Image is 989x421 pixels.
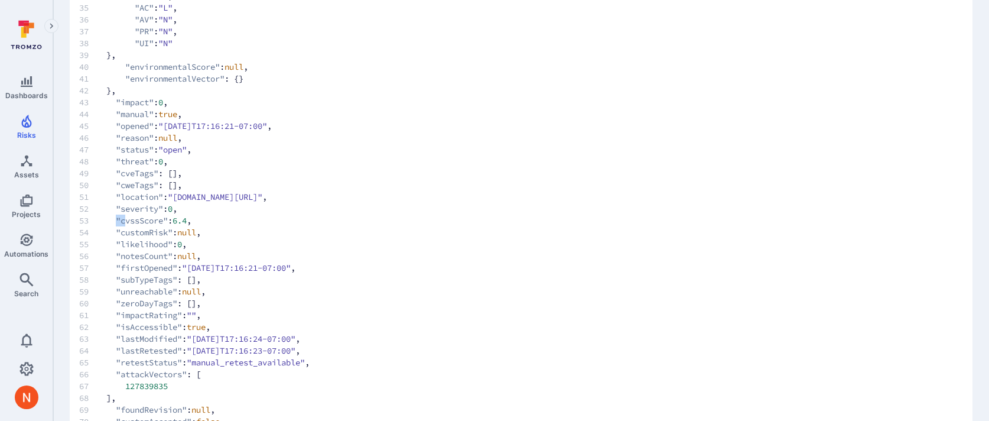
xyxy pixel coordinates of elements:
span: Assets [14,170,39,179]
span: 65 [79,357,106,368]
span: , [291,262,295,274]
span: "impactRating" [116,309,182,321]
span: , [173,14,177,25]
img: ACg8ocIprwjrgDQnDsNSk9Ghn5p5-B8DpAKWoJ5Gi9syOE4K59tr4Q=s96-c [15,386,38,409]
button: Expand navigation menu [44,19,58,33]
span: "AC" [135,2,154,14]
span: 46 [79,132,106,144]
span: "[DATE]T17:16:21-07:00" [182,262,291,274]
span: true [158,108,177,120]
span: 37 [79,25,106,37]
span: Risks [17,131,36,140]
span: 44 [79,108,106,120]
span: "[DOMAIN_NAME][URL]" [168,191,262,203]
span: , [163,156,168,167]
span: }, [79,85,939,96]
span: 60 [79,297,106,309]
span: , [196,250,201,262]
span: 0 [158,156,163,167]
span: "likelihood" [116,238,173,250]
span: "threat" [116,156,154,167]
span: 68 [79,392,106,404]
span: "severity" [116,203,163,215]
span: : [182,309,187,321]
div: Neeren Patki [15,386,38,409]
span: 38 [79,37,106,49]
span: "N" [158,37,173,49]
span: , [243,61,248,73]
span: "cweTags" [116,179,158,191]
span: 127839835 [125,380,168,392]
span: : [182,345,187,357]
span: , [295,345,300,357]
span: "customRisk" [116,226,173,238]
span: 49 [79,167,106,179]
span: 45 [79,120,106,132]
span: : [187,404,191,416]
span: Dashboards [5,91,48,100]
span: , [182,238,187,250]
span: 0 [177,238,182,250]
span: 39 [79,49,106,61]
span: null [158,132,177,144]
span: : {} [225,73,243,85]
span: 56 [79,250,106,262]
span: "manual_retest_available" [187,357,305,368]
span: 63 [79,333,106,345]
span: , [262,191,267,203]
span: : [154,37,158,49]
span: Automations [4,250,48,258]
span: , [187,215,191,226]
span: Search [14,289,38,298]
span: : [163,203,168,215]
span: : [154,25,158,37]
span: "UI" [135,37,154,49]
span: , [173,2,177,14]
span: "location" [116,191,163,203]
span: : [173,250,177,262]
span: "subTypeTags" [116,274,177,286]
span: 61 [79,309,106,321]
span: : [168,215,173,226]
span: "foundRevision" [116,404,187,416]
span: : [182,333,187,345]
span: "cveTags" [116,167,158,179]
i: Expand navigation menu [47,21,56,31]
span: "[DATE]T17:16:24-07:00" [187,333,295,345]
span: , [305,357,310,368]
span: null [177,250,196,262]
span: 59 [79,286,106,297]
span: null [225,61,243,73]
span: 62 [79,321,106,333]
span: Projects [12,210,41,219]
span: : [], [177,274,201,286]
span: "PR" [135,25,154,37]
span: "unreachable" [116,286,177,297]
span: "[DATE]T17:16:21-07:00" [158,120,267,132]
span: , [177,132,182,144]
span: , [267,120,272,132]
span: 54 [79,226,106,238]
span: : [154,156,158,167]
span: : [154,120,158,132]
span: 50 [79,179,106,191]
span: 35 [79,2,106,14]
span: "N" [158,14,173,25]
span: 55 [79,238,106,250]
span: , [196,226,201,238]
span: ], [79,392,939,404]
span: : [154,132,158,144]
span: 6.4 [173,215,187,226]
span: "retestStatus" [116,357,182,368]
span: 41 [79,73,106,85]
span: 42 [79,85,106,96]
span: , [196,309,201,321]
span: null [182,286,201,297]
span: : [154,108,158,120]
span: "lastRetested" [116,345,182,357]
span: "environmentalScore" [125,61,220,73]
span: : [163,191,168,203]
span: 0 [168,203,173,215]
span: "isAccessible" [116,321,182,333]
span: "opened" [116,120,154,132]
